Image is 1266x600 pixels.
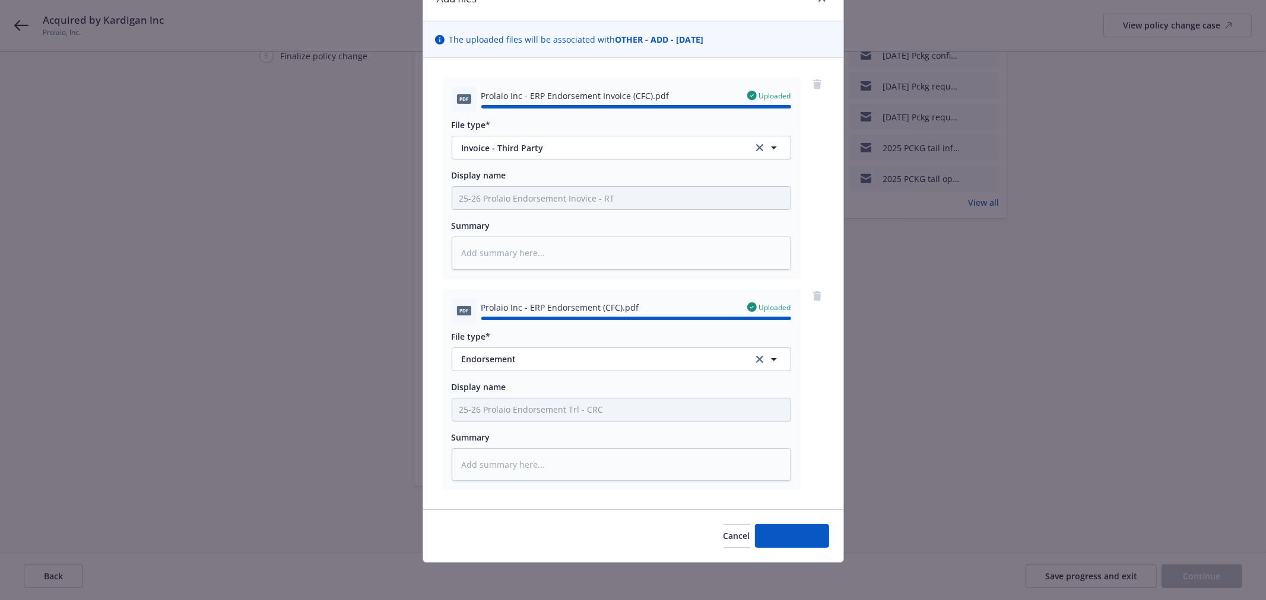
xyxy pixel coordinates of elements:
[449,33,704,46] span: The uploaded files will be associated with
[457,306,471,315] span: pdf
[753,141,767,155] a: clear selection
[452,398,791,421] input: Add display name here...
[615,34,704,45] strong: OTHER - ADD - [DATE]
[452,331,491,342] span: File type*
[462,353,737,365] span: Endorsement
[452,347,791,371] button: Endorsementclear selection
[452,119,491,130] span: File type*
[755,524,829,548] button: Add files
[462,142,737,154] span: Invoice - Third Party
[810,77,824,91] a: remove
[452,432,490,443] span: Summary
[753,352,767,366] a: clear selection
[481,90,670,102] span: Prolaio Inc - ERP Endorsement Invoice (CFC).pdf
[724,524,750,548] button: Cancel
[452,187,791,209] input: Add display name here...
[724,530,750,541] span: Cancel
[759,91,791,101] span: Uploaded
[452,220,490,231] span: Summary
[452,136,791,159] button: Invoice - Third Partyclear selection
[810,289,824,303] a: remove
[452,170,506,181] span: Display name
[481,301,639,314] span: Prolaio Inc - ERP Endorsement (CFC).pdf
[759,302,791,312] span: Uploaded
[452,381,506,392] span: Display name
[775,530,810,541] span: Add files
[457,94,471,103] span: pdf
